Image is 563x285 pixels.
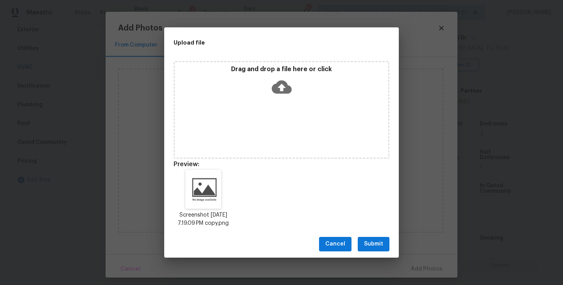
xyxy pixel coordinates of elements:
[325,239,345,249] span: Cancel
[364,239,383,249] span: Submit
[358,237,389,251] button: Submit
[319,237,351,251] button: Cancel
[174,211,233,228] p: Screenshot [DATE] 7.19.09 PM copy.png
[174,38,354,47] h2: Upload file
[175,65,388,73] p: Drag and drop a file here or click
[185,170,221,209] img: AyhIwkDyNGzAAAAAAElFTkSuQmCC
